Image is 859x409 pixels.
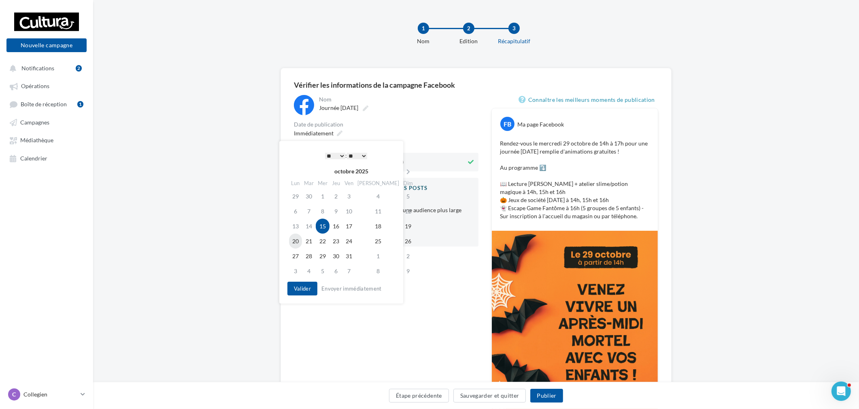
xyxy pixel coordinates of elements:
[355,189,401,204] td: 4
[316,177,330,189] th: Mer
[330,264,342,278] td: 6
[355,219,401,234] td: 18
[330,189,342,204] td: 2
[23,390,77,398] p: Collegien
[330,204,342,219] td: 9
[289,219,302,234] td: 13
[76,65,82,72] div: 2
[302,249,316,264] td: 28
[294,122,478,127] div: Date de publication
[519,95,658,105] a: Connaître les meilleurs moments de publication
[21,83,49,90] span: Opérations
[21,65,54,72] span: Notifications
[5,151,88,165] a: Calendrier
[302,165,401,177] th: octobre 2025
[342,219,355,234] td: 17
[6,387,87,402] a: C Collegien
[530,389,563,403] button: Publier
[289,249,302,264] td: 27
[330,234,342,249] td: 23
[355,234,401,249] td: 25
[355,177,401,189] th: [PERSON_NAME]
[342,234,355,249] td: 24
[355,249,401,264] td: 1
[319,97,477,102] div: Nom
[302,234,316,249] td: 21
[77,101,83,108] div: 1
[289,234,302,249] td: 20
[316,234,330,249] td: 22
[289,177,302,189] th: Lun
[831,382,851,401] iframe: Intercom live chat
[289,204,302,219] td: 6
[418,23,429,34] div: 1
[5,97,88,112] a: Boîte de réception1
[5,78,88,93] a: Opérations
[401,219,415,234] td: 19
[5,115,88,129] a: Campagnes
[20,137,53,144] span: Médiathèque
[517,120,564,129] div: Ma page Facebook
[13,390,16,398] span: C
[342,204,355,219] td: 10
[287,282,317,295] button: Valider
[21,101,67,108] span: Boîte de réception
[302,177,316,189] th: Mar
[316,219,330,234] td: 15
[342,189,355,204] td: 3
[5,61,85,75] button: Notifications 2
[20,155,47,162] span: Calendrier
[6,38,87,52] button: Nouvelle campagne
[318,284,385,293] button: Envoyer immédiatement
[316,264,330,278] td: 5
[316,204,330,219] td: 8
[305,150,387,162] div: :
[330,249,342,264] td: 30
[401,177,415,189] th: Dim
[294,130,334,137] span: Immédiatement
[302,219,316,234] td: 14
[401,249,415,264] td: 2
[302,204,316,219] td: 7
[401,204,415,219] td: 12
[330,177,342,189] th: Jeu
[302,189,316,204] td: 30
[294,81,658,89] div: Vérifier les informations de la campagne Facebook
[330,219,342,234] td: 16
[500,139,650,220] p: Rendez-vous le mercredi 29 octobre de 14h à 17h pour une journée [DATE] remplie d'animations grat...
[316,249,330,264] td: 29
[389,389,449,403] button: Étape précédente
[302,264,316,278] td: 4
[355,264,401,278] td: 8
[20,119,49,126] span: Campagnes
[453,389,526,403] button: Sauvegarder et quitter
[319,104,358,111] span: Journée [DATE]
[463,23,474,34] div: 2
[355,204,401,219] td: 11
[401,264,415,278] td: 9
[398,37,449,45] div: Nom
[500,117,515,131] div: FB
[401,234,415,249] td: 26
[289,189,302,204] td: 29
[289,264,302,278] td: 3
[342,177,355,189] th: Ven
[316,189,330,204] td: 1
[342,249,355,264] td: 31
[443,37,495,45] div: Edition
[401,189,415,204] td: 5
[5,133,88,147] a: Médiathèque
[342,264,355,278] td: 7
[508,23,520,34] div: 3
[488,37,540,45] div: Récapitulatif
